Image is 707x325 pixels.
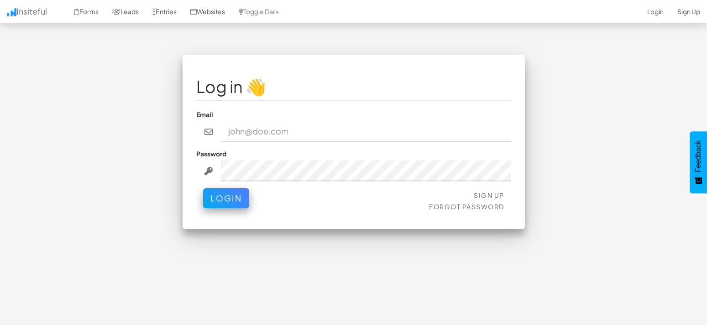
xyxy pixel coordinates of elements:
[690,131,707,193] button: Feedback - Show survey
[196,149,226,158] label: Password
[196,110,213,119] label: Email
[7,8,16,16] img: icon.png
[221,121,511,142] input: john@doe.com
[474,191,504,199] a: Sign Up
[203,188,249,208] button: Login
[694,140,702,172] span: Feedback
[429,202,504,211] a: Forgot Password
[196,77,511,96] h1: Log in 👋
